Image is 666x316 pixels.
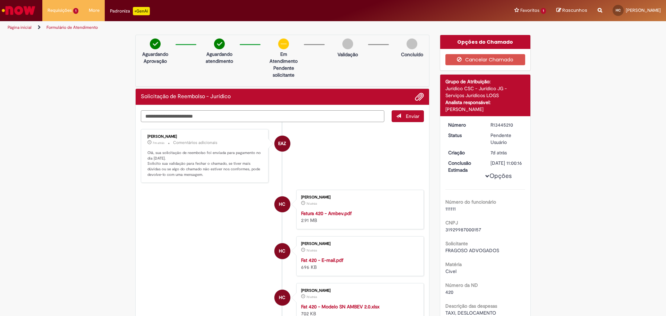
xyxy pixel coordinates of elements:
[141,94,231,100] h2: Solicitação de Reembolso - Jurídico Histórico de tíquete
[445,220,458,226] b: CNPJ
[407,39,417,49] img: img-circle-grey.png
[443,160,486,173] dt: Conclusão Estimada
[342,39,353,49] img: img-circle-grey.png
[306,248,317,253] time: 25/08/2025 15:58:47
[445,240,468,247] b: Solicitante
[490,121,523,128] div: R13445210
[445,261,462,267] b: Matéria
[267,51,300,65] p: Em Atendimento
[443,132,486,139] dt: Status
[443,149,486,156] dt: Criação
[73,8,78,14] span: 1
[443,121,486,128] dt: Número
[173,140,217,146] small: Comentários adicionais
[338,51,358,58] p: Validação
[147,135,263,139] div: [PERSON_NAME]
[267,65,300,78] p: Pendente solicitante
[490,150,507,156] time: 25/08/2025 16:00:12
[5,21,439,34] ul: Trilhas de página
[46,25,98,30] a: Formulário de Atendimento
[150,39,161,49] img: check-circle-green.png
[274,136,290,152] div: Enzo Abud Zapparoli
[279,243,285,259] span: HC
[141,110,384,122] textarea: Digite sua mensagem aqui...
[147,150,263,178] p: Olá, sua solicitação de reembolso foi enviada para pagamento no dia [DATE]. Solicito sua validaçã...
[274,196,290,212] div: Helaine Cristina
[301,210,417,224] div: 2.91 MB
[48,7,72,14] span: Requisições
[616,8,621,12] span: HC
[214,39,225,49] img: check-circle-green.png
[133,7,150,15] p: +GenAi
[392,110,424,122] button: Enviar
[445,282,478,288] b: Número da ND
[406,113,419,119] span: Enviar
[306,295,317,299] span: 7d atrás
[8,25,32,30] a: Página inicial
[490,160,523,166] div: [DATE] 11:00:16
[445,289,453,295] span: 420
[306,202,317,206] span: 7d atrás
[274,290,290,306] div: Helaine Cristina
[401,51,423,58] p: Concluído
[301,257,343,263] a: Fat 420 - E-mail.pdf
[445,310,496,316] span: TAXI, DESLOCAMENTO
[445,106,526,113] div: [PERSON_NAME]
[301,304,379,310] a: Fat 420 - Modelo SN AMBEV 2.0.xlsx
[445,78,526,85] div: Grupo de Atribuição:
[279,196,285,213] span: HC
[445,206,456,212] span: 111111
[89,7,100,14] span: More
[203,51,236,65] p: Aguardando atendimento
[445,247,499,254] span: FRAGOSO ADVOGADOS
[445,54,526,65] button: Cancelar Chamado
[153,141,164,145] time: 01/09/2025 09:41:24
[306,248,317,253] span: 7d atrás
[490,132,523,146] div: Pendente Usuário
[301,210,352,216] a: Fatura 420 - Ambev.pdf
[279,289,285,306] span: HC
[445,99,526,106] div: Analista responsável:
[541,8,546,14] span: 1
[301,195,417,199] div: [PERSON_NAME]
[278,39,289,49] img: circle-minus.png
[445,268,456,274] span: Cível
[520,7,539,14] span: Favoritos
[153,141,164,145] span: 7m atrás
[301,242,417,246] div: [PERSON_NAME]
[440,35,531,49] div: Opções do Chamado
[445,227,481,233] span: 31929987000157
[445,85,526,99] div: Jurídico CSC - Jurídico JG - Serviços Jurídicos LOGS
[445,199,496,205] b: Número do funcionário
[445,303,497,309] b: Descrição das despesas
[301,257,417,271] div: 696 KB
[415,92,424,101] button: Adicionar anexos
[274,243,290,259] div: Helaine Cristina
[490,149,523,156] div: 25/08/2025 16:00:12
[138,51,172,65] p: Aguardando Aprovação
[1,3,36,17] img: ServiceNow
[490,150,507,156] span: 7d atrás
[110,7,150,15] div: Padroniza
[301,289,417,293] div: [PERSON_NAME]
[556,7,587,14] a: Rascunhos
[562,7,587,14] span: Rascunhos
[626,7,661,13] span: [PERSON_NAME]
[306,295,317,299] time: 25/08/2025 15:58:42
[278,135,286,152] span: EAZ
